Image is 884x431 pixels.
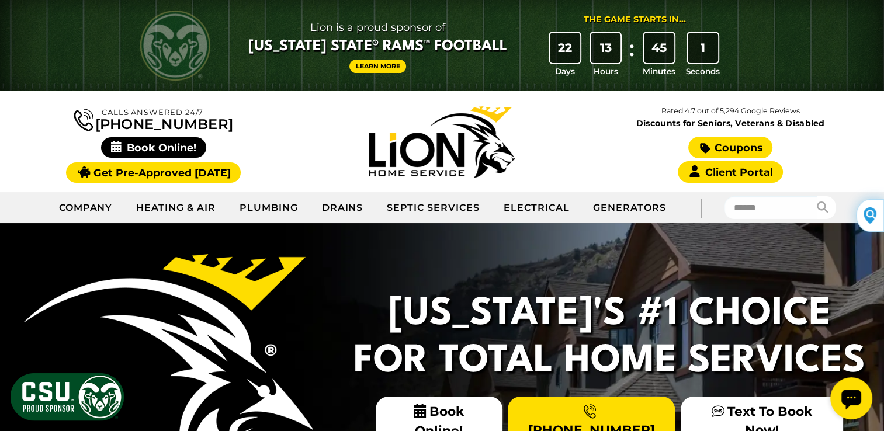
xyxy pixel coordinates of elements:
a: Client Portal [678,161,783,183]
div: Open chat widget [5,5,47,47]
img: Lion Home Service [369,106,515,178]
p: Rated 4.7 out of 5,294 Google Reviews [586,105,875,117]
span: Minutes [643,65,675,77]
span: [US_STATE] State® Rams™ Football [248,37,507,57]
div: The Game Starts in... [584,13,686,26]
span: Seconds [686,65,720,77]
a: Drains [310,193,376,223]
a: Septic Services [375,193,491,223]
span: Days [555,65,575,77]
a: Plumbing [228,193,310,223]
div: 13 [591,33,621,63]
img: CSU Rams logo [140,11,210,81]
a: Get Pre-Approved [DATE] [66,162,241,183]
div: : [626,33,637,78]
span: Hours [594,65,618,77]
div: 45 [644,33,674,63]
a: Generators [581,193,678,223]
span: Lion is a proud sponsor of [248,18,507,37]
a: Heating & Air [124,193,227,223]
h2: [US_STATE]'s #1 Choice For Total Home Services [346,291,872,385]
span: Discounts for Seniors, Veterans & Disabled [589,119,872,127]
img: CSU Sponsor Badge [9,371,126,422]
a: Electrical [492,193,582,223]
div: | [678,192,724,223]
a: Company [47,193,125,223]
a: Learn More [349,60,407,73]
a: [PHONE_NUMBER] [74,106,233,131]
span: Book Online! [101,137,207,158]
a: Coupons [688,137,772,158]
div: 22 [550,33,580,63]
div: 1 [688,33,718,63]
